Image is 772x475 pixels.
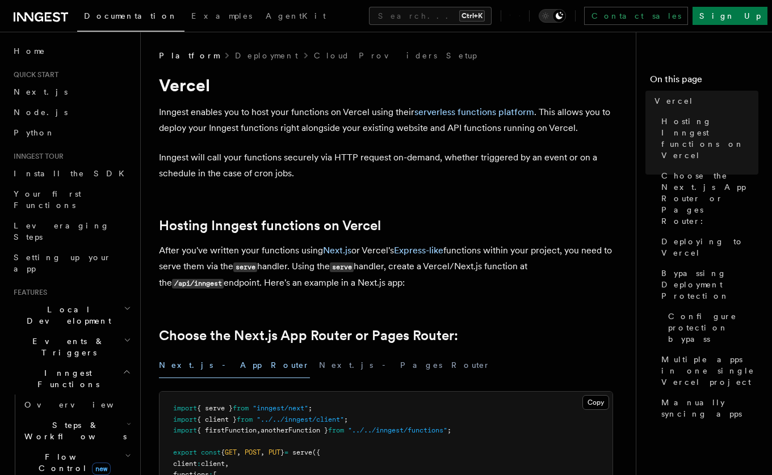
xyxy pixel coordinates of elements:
[9,288,47,297] span: Features
[9,304,124,326] span: Local Development
[20,415,133,447] button: Steps & Workflows
[20,451,125,474] span: Flow Control
[661,116,758,161] span: Hosting Inngest functions on Vercel
[172,279,224,289] code: /api/inngest
[173,426,197,434] span: import
[173,448,197,456] span: export
[661,354,758,388] span: Multiple apps in one single Vercel project
[261,426,328,434] span: anotherFunction }
[9,82,133,102] a: Next.js
[661,268,758,302] span: Bypassing Deployment Protection
[693,7,767,25] a: Sign Up
[159,353,310,378] button: Next.js - App Router
[344,415,348,423] span: ;
[77,3,184,32] a: Documentation
[24,400,141,409] span: Overview
[539,9,566,23] button: Toggle dark mode
[261,448,265,456] span: ,
[14,169,131,178] span: Install the SDK
[369,7,492,25] button: Search...Ctrl+K
[9,299,133,331] button: Local Development
[657,166,758,231] a: Choose the Next.js App Router or Pages Router:
[201,460,225,468] span: client
[584,7,688,25] a: Contact sales
[9,163,133,184] a: Install the SDK
[197,426,257,434] span: { firstFunction
[159,218,381,234] a: Hosting Inngest functions on Vercel
[257,415,344,423] span: "../../inngest/client"
[225,448,237,456] span: GET
[233,262,257,272] code: serve
[235,50,298,61] a: Deployment
[654,95,694,107] span: Vercel
[14,108,68,117] span: Node.js
[237,448,241,456] span: ,
[328,426,344,434] span: from
[259,3,333,31] a: AgentKit
[159,50,219,61] span: Platform
[225,460,229,468] span: ,
[9,215,133,247] a: Leveraging Steps
[312,448,320,456] span: ({
[657,349,758,392] a: Multiple apps in one single Vercel project
[14,221,110,241] span: Leveraging Steps
[159,243,613,291] p: After you've written your functions using or Vercel's functions within your project, you need to ...
[668,311,758,345] span: Configure protection bypass
[14,253,111,273] span: Setting up your app
[173,415,197,423] span: import
[245,448,261,456] span: POST
[9,152,64,161] span: Inngest tour
[92,463,111,475] span: new
[184,3,259,31] a: Examples
[84,11,178,20] span: Documentation
[657,392,758,424] a: Manually syncing apps
[394,245,443,256] a: Express-like
[257,426,261,434] span: ,
[9,247,133,279] a: Setting up your app
[14,128,55,137] span: Python
[197,404,233,412] span: { serve }
[284,448,288,456] span: =
[657,231,758,263] a: Deploying to Vercel
[650,73,758,91] h4: On this page
[159,104,613,136] p: Inngest enables you to host your functions on Vercel using their . This allows you to deploy your...
[201,448,221,456] span: const
[233,404,249,412] span: from
[319,353,490,378] button: Next.js - Pages Router
[664,306,758,349] a: Configure protection bypass
[159,328,458,343] a: Choose the Next.js App Router or Pages Router:
[280,448,284,456] span: }
[447,426,451,434] span: ;
[20,419,127,442] span: Steps & Workflows
[9,336,124,358] span: Events & Triggers
[14,189,81,210] span: Your first Functions
[14,87,68,96] span: Next.js
[159,75,613,95] h1: Vercel
[330,262,354,272] code: serve
[314,50,477,61] a: Cloud Providers Setup
[9,122,133,143] a: Python
[237,415,253,423] span: from
[308,404,312,412] span: ;
[268,448,280,456] span: PUT
[9,367,123,390] span: Inngest Functions
[292,448,312,456] span: serve
[661,236,758,258] span: Deploying to Vercel
[191,11,252,20] span: Examples
[657,111,758,166] a: Hosting Inngest functions on Vercel
[173,404,197,412] span: import
[657,263,758,306] a: Bypassing Deployment Protection
[9,331,133,363] button: Events & Triggers
[9,102,133,122] a: Node.js
[197,460,201,468] span: :
[221,448,225,456] span: {
[661,397,758,419] span: Manually syncing apps
[159,150,613,181] p: Inngest will call your functions securely via HTTP request on-demand, whether triggered by an eve...
[9,70,58,79] span: Quick start
[253,404,308,412] span: "inngest/next"
[9,184,133,215] a: Your first Functions
[650,91,758,111] a: Vercel
[9,363,133,395] button: Inngest Functions
[323,245,351,256] a: Next.js
[582,395,609,410] button: Copy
